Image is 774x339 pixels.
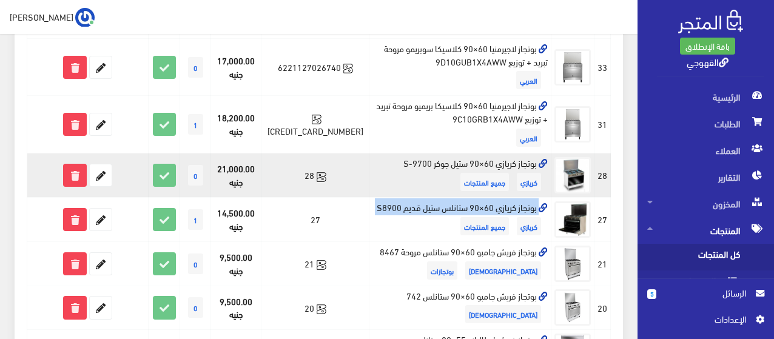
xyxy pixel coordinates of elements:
span: 1 [188,114,203,135]
svg: Synced with Zoho Books [312,115,321,124]
span: 0 [188,297,203,318]
span: كل المنتجات [647,244,739,270]
a: التقارير [638,164,774,190]
img: botgaz-lagyrmnya-6090-klasyka-brymyo-mroh-tbryd-tozyaa-9c10grb1x4aww.jpg [554,106,591,143]
td: 21 [594,241,611,286]
span: الرسائل [666,286,746,300]
span: العربي [516,71,541,89]
a: العملاء [638,137,774,164]
a: اﻹعدادات [647,312,764,332]
a: الطلبات [638,110,774,137]
span: الطلبات [647,110,764,137]
td: 9,500.00 جنيه [211,286,261,330]
td: 17,000.00 جنيه [211,38,261,96]
td: 27 [594,197,611,241]
td: 20 [261,286,369,330]
span: التقارير [647,164,764,190]
span: بوتجازات [427,261,457,280]
td: 21,000.00 جنيه [211,153,261,198]
td: بوتجاز لاجيرمنيا 60×90 كلاسيكا بريميو مروحة تبريد + توزيع 9C10GRB1X4AWW [369,96,551,153]
span: 5 [647,289,656,299]
span: الرئيسية [647,84,764,110]
td: 9,500.00 جنيه [211,241,261,286]
td: 6221127026740 [261,38,369,96]
a: التصنيفات [638,270,774,297]
span: جميع المنتجات [460,217,509,235]
img: botgaz-lagyrmnya-6090-klasyka-sobrymo-mroh-tbryd-tozyaa-9d10gub1x4aww.jpg [554,49,591,86]
span: التصنيفات [647,270,739,297]
span: كريازي [517,173,541,191]
td: 28 [594,153,611,198]
img: botgaz-frysh-6090-gambo-stanls-mroh.jpg [554,246,591,282]
a: الرئيسية [638,84,774,110]
span: المخزون [647,190,764,217]
span: المنتجات [647,217,764,244]
td: بوتجاز كريازي 60×90 ستانلس ستيل قديم S8900 [369,197,551,241]
span: 0 [188,57,203,78]
a: المخزون [638,190,774,217]
td: 20 [594,286,611,330]
span: جميع المنتجات [460,173,509,191]
a: 5 الرسائل [647,286,764,312]
a: ... [PERSON_NAME] [10,7,95,27]
td: 31 [594,96,611,153]
td: 28 [261,153,369,198]
td: بوتجاز فريش جامبو 60×90 ستانلس مروحة 8467 [369,241,551,286]
span: 0 [188,253,203,274]
td: 14,500.00 جنيه [211,197,261,241]
img: botgaz-frysh-6090-gambo-stanls.jpg [554,289,591,326]
span: العملاء [647,137,764,164]
span: اﻹعدادات [657,312,745,326]
td: بوتجاز لاجيرمنيا 60×90 كلاسيكا سوبريمو مروحة تبريد + توزيع 9D10GUB1X4AWW [369,38,551,96]
span: [PERSON_NAME] [10,9,73,24]
td: [CREDIT_CARD_NUMBER] [261,96,369,153]
td: بوتجاز كريازي 60×90 ستيل جوكر S-9700 [369,153,551,198]
span: 1 [188,209,203,230]
span: [DEMOGRAPHIC_DATA] [465,261,541,280]
td: 21 [261,241,369,286]
td: 33 [594,38,611,96]
svg: Synced with Zoho Books [317,172,326,182]
td: بوتجاز فريش جامبو 60×90 ستانلس 742 [369,286,551,330]
td: 18,200.00 جنيه [211,96,261,153]
a: القهوجي [687,53,729,70]
span: كريازي [517,217,541,235]
img: ... [75,8,95,27]
svg: Synced with Zoho Books [317,304,326,314]
a: باقة الإنطلاق [680,38,735,55]
a: كل المنتجات [638,244,774,270]
img: botgaz-kryazy-6090-styl-gokr-s-9700.jpg [554,157,591,193]
a: المنتجات [638,217,774,244]
td: 27 [261,197,369,241]
img: . [678,10,743,33]
img: botgaz-kryazy-6090-stanls-styl-kdym-s8900.jpg [554,201,591,238]
svg: Synced with Zoho Books [343,64,353,73]
span: العربي [516,129,541,147]
svg: Synced with Zoho Books [317,260,326,270]
span: 0 [188,165,203,186]
iframe: Drift Widget Chat Controller [15,256,61,302]
span: [DEMOGRAPHIC_DATA] [465,305,541,323]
